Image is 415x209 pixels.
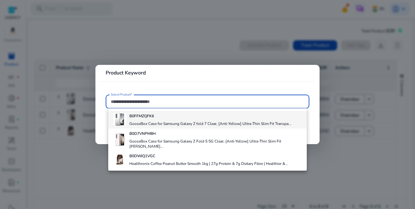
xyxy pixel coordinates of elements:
[111,92,132,97] mat-label: Select Product*
[129,113,154,119] b: B0FFMZQFK6
[129,161,288,166] h4: Healthronix Coffee Peanut Butter Smooth 1kg | 27g Protein & 7g Dietary Fibre | Healthier &...
[129,139,302,149] h4: GooseBox Case for Samsung Galaxy Z Fold 5 5G Clear, [Anti-Yellow] Ultra-Thin Slim Fit [PERSON_NAM...
[113,153,126,166] img: 51bwaHjFE2L.jpg
[106,69,146,76] b: Product Keyword
[113,113,126,126] img: 41MgqbUXaUL._SS40_.jpg
[129,121,291,126] h4: GooseBox Case for Samsung Galaxy Z fold 7 Clear, [Anti-Yellow] Ultra-Thin Slim Fit Transpa...
[129,153,155,159] b: B0DWJQ1VGC
[113,133,126,146] img: 51J1f7k708L._SS40_.jpg
[129,131,156,136] b: B0D7VNPM8H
